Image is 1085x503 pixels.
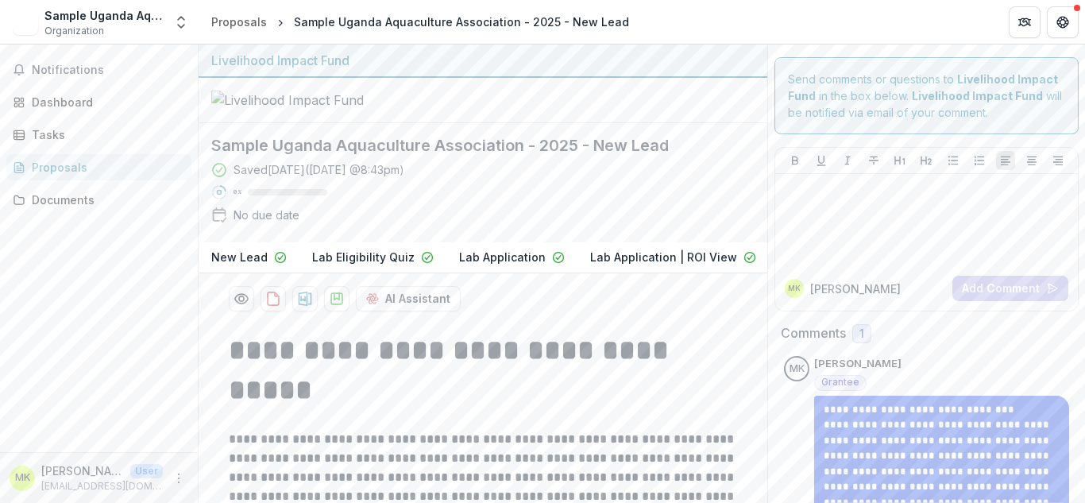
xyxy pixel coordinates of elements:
[44,7,164,24] div: Sample Uganda Aquaculture Association
[590,249,737,265] p: Lab Application | ROI View
[810,281,901,297] p: [PERSON_NAME]
[13,10,38,35] img: Sample Uganda Aquaculture Association
[44,24,104,38] span: Organization
[211,249,268,265] p: New Lead
[32,126,179,143] div: Tasks
[356,286,461,311] button: AI Assistant
[211,136,729,155] h2: Sample Uganda Aquaculture Association - 2025 - New Lead
[41,462,124,479] p: [PERSON_NAME]
[6,154,191,180] a: Proposals
[261,286,286,311] button: download-proposal
[6,57,191,83] button: Notifications
[790,364,805,374] div: Michael Kintu
[169,469,188,488] button: More
[211,51,755,70] div: Livelihood Impact Fund
[130,464,163,478] p: User
[205,10,273,33] a: Proposals
[788,284,801,292] div: Michael Kintu
[814,356,902,372] p: [PERSON_NAME]
[781,326,846,341] h2: Comments
[6,187,191,213] a: Documents
[32,94,179,110] div: Dashboard
[890,151,909,170] button: Heading 1
[864,151,883,170] button: Strike
[944,151,963,170] button: Bullet List
[786,151,805,170] button: Bold
[170,6,192,38] button: Open entity switcher
[917,151,936,170] button: Heading 2
[912,89,1043,103] strong: Livelihood Impact Fund
[459,249,546,265] p: Lab Application
[970,151,989,170] button: Ordered List
[32,159,179,176] div: Proposals
[234,187,241,198] p: 0 %
[821,377,859,388] span: Grantee
[6,89,191,115] a: Dashboard
[32,192,179,208] div: Documents
[6,122,191,148] a: Tasks
[32,64,185,77] span: Notifications
[324,286,349,311] button: download-proposal
[292,286,318,311] button: download-proposal
[1047,6,1079,38] button: Get Help
[1048,151,1068,170] button: Align Right
[211,91,370,110] img: Livelihood Impact Fund
[1009,6,1041,38] button: Partners
[838,151,857,170] button: Italicize
[812,151,831,170] button: Underline
[294,14,629,30] div: Sample Uganda Aquaculture Association - 2025 - New Lead
[1022,151,1041,170] button: Align Center
[312,249,415,265] p: Lab Eligibility Quiz
[996,151,1015,170] button: Align Left
[15,473,30,483] div: Michael Kintu
[234,161,404,178] div: Saved [DATE] ( [DATE] @ 8:43pm )
[41,479,163,493] p: [EMAIL_ADDRESS][DOMAIN_NAME]
[211,14,267,30] div: Proposals
[859,327,864,341] span: 1
[229,286,254,311] button: Preview 29fa5d7e-1d42-4399-b5b8-82c9ed6d41da-10.pdf
[234,207,299,223] div: No due date
[205,10,635,33] nav: breadcrumb
[952,276,1068,301] button: Add Comment
[774,57,1079,134] div: Send comments or questions to in the box below. will be notified via email of your comment.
